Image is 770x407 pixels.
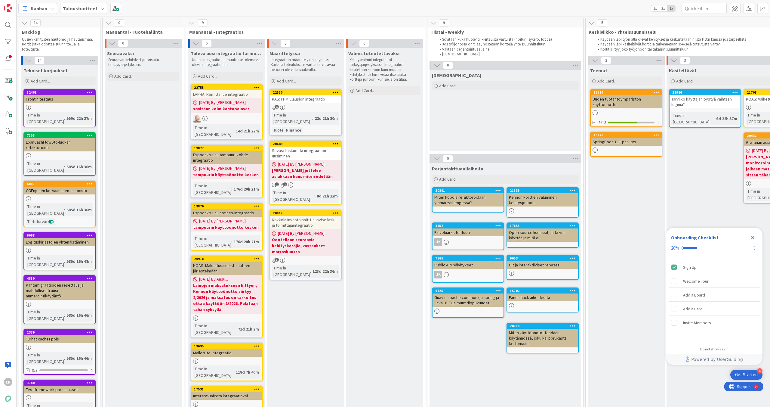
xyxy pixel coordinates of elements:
[26,352,64,365] div: Time in [GEOGRAPHIC_DATA]
[272,237,339,255] b: Odotellaan seuraavia kehityskäräjiä, vastaukset marraskuussa
[269,141,342,205] a: 20649Sevas: Laskudata integraation uusiminen[DATE] By [PERSON_NAME]...[PERSON_NAME] juttelee asia...
[23,132,96,176] a: 7103LoanCashFlowDto-luokan refaktorointiTime in [GEOGRAPHIC_DATA]:585d 16h 36m
[26,203,64,216] div: Time in [GEOGRAPHIC_DATA]
[199,165,248,172] span: [DATE] By [PERSON_NAME]...
[199,99,248,106] span: [DATE] By [PERSON_NAME]...
[270,90,341,103] div: 22510KAS: FPM Clausion integraatio
[24,238,95,246] div: Logituskirjastojen yhtenäistäminen
[691,356,743,363] span: Powered by UserGuiding
[189,29,417,35] span: Maanantai - Integraatiot
[24,133,95,151] div: 7103LoanCashFlowDto-luokan refaktorointi
[4,378,12,386] div: ER
[659,5,667,11] span: 2x
[193,172,260,178] b: tampuurin käyttöönotto kesken
[26,218,46,225] div: Tietoturva
[507,228,578,242] div: Open source lisenssit, mitä voi käyttää ja mitä ei
[591,90,662,108] div: 15614Uuden tuotantoympäristön käyttöönotto
[433,261,504,269] div: Public API päivitykset
[199,276,228,282] span: [DATE] By Ansu...
[435,289,504,293] div: 9725
[191,343,262,357] div: 19695MailerLite-integraatio
[270,216,341,229] div: Kokkola Investoinnit: Hausvise lasku- ja toimittajaintegraatio
[433,223,504,236] div: 4152Palveluarkkitehtuuri
[191,85,262,98] div: 22755LAPHA: Remittance integraatio
[275,258,279,262] span: 3
[24,276,95,300] div: 4810Kantamigraatioiden resettaus ja mahdollisesti uusi numerointikäytäntö
[591,132,662,138] div: 10776
[730,370,762,380] div: Open Get Started checklist, remaining modules: 4
[671,245,758,251] div: Checklist progress: 20%
[507,187,579,218] a: 21135Kennon korttien valuminen kehitysjonoon
[27,90,95,95] div: 12468
[269,210,342,280] a: 20817Kokkola Investoinnit: Hausvise lasku- ja toimittajaintegraatio[DATE] By [PERSON_NAME]...Odot...
[510,256,578,260] div: 9653
[107,50,134,56] span: Seuraavaksi
[24,90,95,95] div: 12468
[191,387,262,400] div: 17531Interest-unicorn integraatioksi
[683,305,703,312] div: Add a Card
[65,115,93,122] div: 550d 22h 27m
[591,90,662,95] div: 15614
[24,276,95,281] div: 4810
[272,265,310,278] div: Time in [GEOGRAPHIC_DATA]
[191,343,263,381] a: 19695MailerLite-integraatioTime in [GEOGRAPHIC_DATA]:118d 7h 40m
[24,386,95,393] div: Testiframework parannukset
[439,176,458,182] span: Add Card...
[194,387,262,391] div: 17531
[24,233,95,238] div: 6068
[64,312,65,318] span: :
[669,261,760,274] div: Sign Up is complete.
[350,57,419,82] p: Kehitysvalmiit integraatiot tärkeysjärjestyksessä. Integraatiot käsitellään samoin kuin muutkin k...
[443,155,453,162] span: 9
[193,182,231,196] div: Time in [GEOGRAPHIC_DATA]
[283,182,287,186] span: 1
[507,294,578,301] div: Pandiahack aiheideoita
[714,115,715,122] span: :
[356,88,375,93] span: Add Card...
[191,256,262,275] div: 20918KOAS: Maksatusaineisto uuteen järjestelmään
[593,133,662,137] div: 10776
[507,223,578,228] div: 17855
[507,323,578,347] div: 20718Miten käyttöönotot tehdään käytännössä, joku käliporukasta kertomaan
[433,228,504,236] div: Palveluarkkitehtuuri
[348,50,399,56] span: Valmis toteutettavaksi
[31,5,47,12] span: Kanban
[277,78,296,84] span: Add Card...
[27,330,95,334] div: 2339
[24,133,95,138] div: 7103
[683,278,709,285] div: Welcome Tour
[27,233,95,238] div: 6068
[65,355,93,362] div: 585d 16h 46m
[191,90,262,98] div: LAPHA: Remittance integraatio
[191,256,262,262] div: 20918
[27,381,95,385] div: 3740
[285,127,303,133] div: Finance
[24,330,95,335] div: 2339
[30,2,33,7] div: 9+
[430,29,576,35] span: Tiistai - Weekly
[359,40,369,47] span: 0
[23,275,96,324] a: 4810Kantamigraatioiden resettaus ja mahdollisesti uusi numerointikäytäntöTime in [GEOGRAPHIC_DATA...
[676,78,695,84] span: Add Card...
[591,138,662,146] div: SpringBoot 3.1+ päivitys
[433,271,504,278] div: JK
[270,95,341,103] div: KAS: FPM Clausion integraatio
[669,89,741,128] a: 22966Tarviiko käyttäjän pystyä vaihtaan loginia?Time in [GEOGRAPHIC_DATA]:6d 22h 57m
[24,187,95,194] div: CGEnginen korvaaminen tai poisto
[108,57,178,67] p: Seuraavat kehitykset priorisoitu tärkeysjärjestykseen.
[757,368,762,374] div: 4
[507,261,578,269] div: Git ja interaktiiviset rebaset
[192,57,262,67] p: Uudet integraatiot ja muutokset olemassa oleviin integraatioihin.
[507,323,578,329] div: 20718
[191,115,262,123] div: NG
[236,326,260,332] div: 71d 21h 2m
[32,367,38,374] span: 0/3
[191,85,262,90] div: 22755
[510,188,578,193] div: 21135
[272,167,339,179] b: [PERSON_NAME] juttelee asiakkaan kans miten edetään
[666,228,762,365] div: Checklist Container
[272,127,284,133] div: Tuote
[22,29,93,35] span: Backlog
[272,189,314,203] div: Time in [GEOGRAPHIC_DATA]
